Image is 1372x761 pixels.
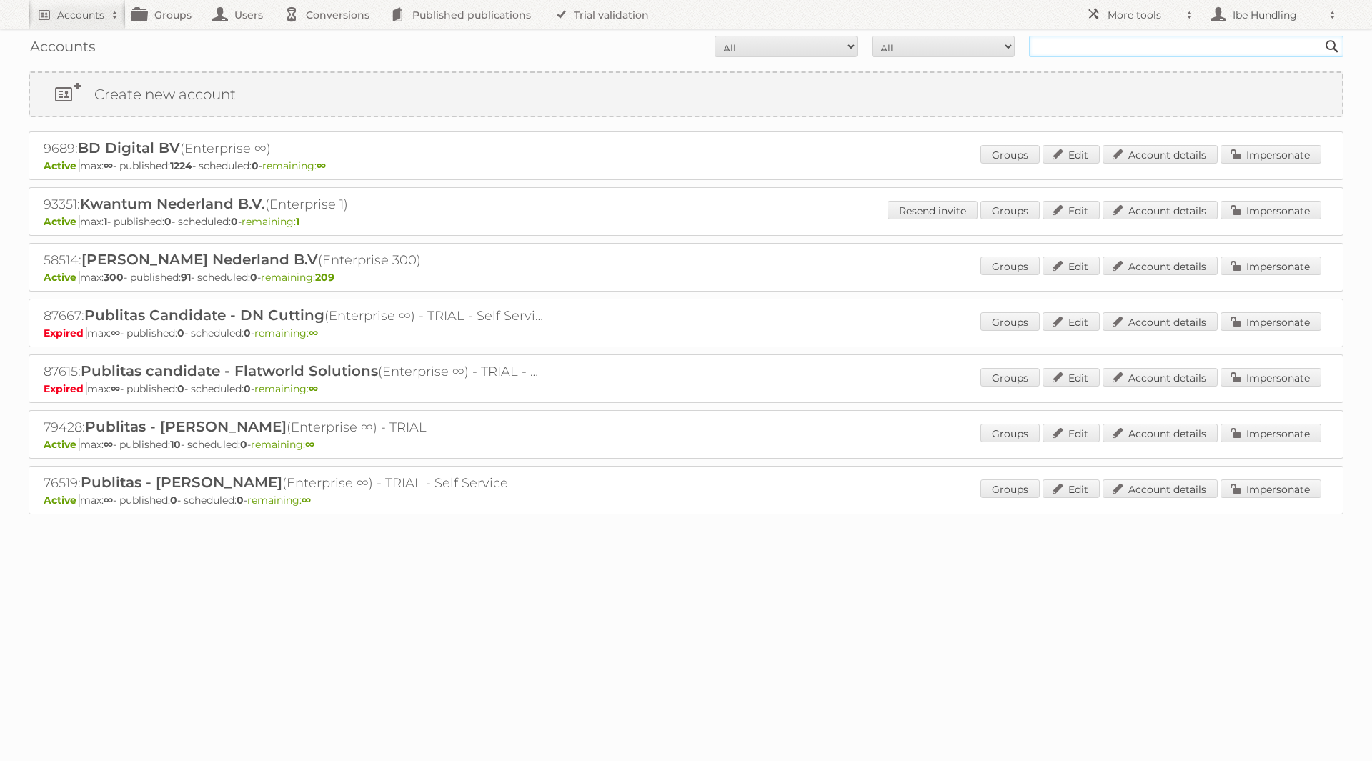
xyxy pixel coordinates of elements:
a: Account details [1103,145,1218,164]
h2: 93351: (Enterprise 1) [44,195,544,214]
span: Publitas - [PERSON_NAME] [81,474,282,491]
a: Impersonate [1221,312,1321,331]
a: Groups [980,424,1040,442]
h2: 76519: (Enterprise ∞) - TRIAL - Self Service [44,474,544,492]
a: Groups [980,479,1040,498]
span: remaining: [242,215,299,228]
strong: ∞ [309,382,318,395]
h2: 9689: (Enterprise ∞) [44,139,544,158]
a: Edit [1043,145,1100,164]
a: Account details [1103,424,1218,442]
a: Groups [980,368,1040,387]
strong: ∞ [317,159,326,172]
span: Publitas Candidate - DN Cutting [84,307,324,324]
a: Impersonate [1221,479,1321,498]
strong: 1 [104,215,107,228]
strong: ∞ [104,159,113,172]
p: max: - published: - scheduled: - [44,494,1328,507]
a: Impersonate [1221,424,1321,442]
h2: 79428: (Enterprise ∞) - TRIAL [44,418,544,437]
a: Impersonate [1221,368,1321,387]
a: Edit [1043,201,1100,219]
a: Account details [1103,312,1218,331]
span: remaining: [247,494,311,507]
strong: 10 [170,438,181,451]
span: Publitas candidate - Flatworld Solutions [81,362,378,379]
span: Active [44,271,80,284]
a: Account details [1103,257,1218,275]
strong: ∞ [104,438,113,451]
a: Impersonate [1221,145,1321,164]
a: Impersonate [1221,257,1321,275]
strong: 0 [244,327,251,339]
a: Groups [980,145,1040,164]
span: remaining: [251,438,314,451]
strong: 0 [164,215,171,228]
strong: 0 [170,494,177,507]
span: remaining: [254,382,318,395]
strong: 300 [104,271,124,284]
strong: ∞ [302,494,311,507]
p: max: - published: - scheduled: - [44,159,1328,172]
span: Expired [44,382,87,395]
h2: 58514: (Enterprise 300) [44,251,544,269]
a: Resend invite [888,201,978,219]
span: Active [44,215,80,228]
a: Edit [1043,424,1100,442]
span: BD Digital BV [78,139,180,156]
a: Groups [980,257,1040,275]
strong: 0 [244,382,251,395]
strong: 0 [240,438,247,451]
strong: 1224 [170,159,192,172]
strong: ∞ [111,327,120,339]
strong: 0 [177,327,184,339]
a: Edit [1043,257,1100,275]
a: Create new account [30,73,1342,116]
p: max: - published: - scheduled: - [44,438,1328,451]
a: Account details [1103,479,1218,498]
strong: 209 [315,271,334,284]
a: Edit [1043,368,1100,387]
h2: Accounts [57,8,104,22]
h2: More tools [1108,8,1179,22]
span: Active [44,159,80,172]
strong: ∞ [309,327,318,339]
span: remaining: [254,327,318,339]
strong: 0 [237,494,244,507]
a: Groups [980,312,1040,331]
a: Account details [1103,201,1218,219]
strong: ∞ [305,438,314,451]
h2: Ibe Hundling [1229,8,1322,22]
span: Active [44,438,80,451]
a: Account details [1103,368,1218,387]
span: remaining: [262,159,326,172]
a: Edit [1043,479,1100,498]
input: Search [1321,36,1343,57]
span: Active [44,494,80,507]
span: Expired [44,327,87,339]
h2: 87615: (Enterprise ∞) - TRIAL - Self Service [44,362,544,381]
strong: ∞ [104,494,113,507]
strong: 1 [296,215,299,228]
a: Edit [1043,312,1100,331]
span: Publitas - [PERSON_NAME] [85,418,287,435]
p: max: - published: - scheduled: - [44,215,1328,228]
strong: ∞ [111,382,120,395]
a: Groups [980,201,1040,219]
strong: 91 [181,271,191,284]
span: remaining: [261,271,334,284]
strong: 0 [252,159,259,172]
span: Kwantum Nederland B.V. [80,195,265,212]
a: Impersonate [1221,201,1321,219]
p: max: - published: - scheduled: - [44,382,1328,395]
strong: 0 [177,382,184,395]
h2: 87667: (Enterprise ∞) - TRIAL - Self Service [44,307,544,325]
strong: 0 [231,215,238,228]
p: max: - published: - scheduled: - [44,327,1328,339]
strong: 0 [250,271,257,284]
span: [PERSON_NAME] Nederland B.V [81,251,318,268]
p: max: - published: - scheduled: - [44,271,1328,284]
